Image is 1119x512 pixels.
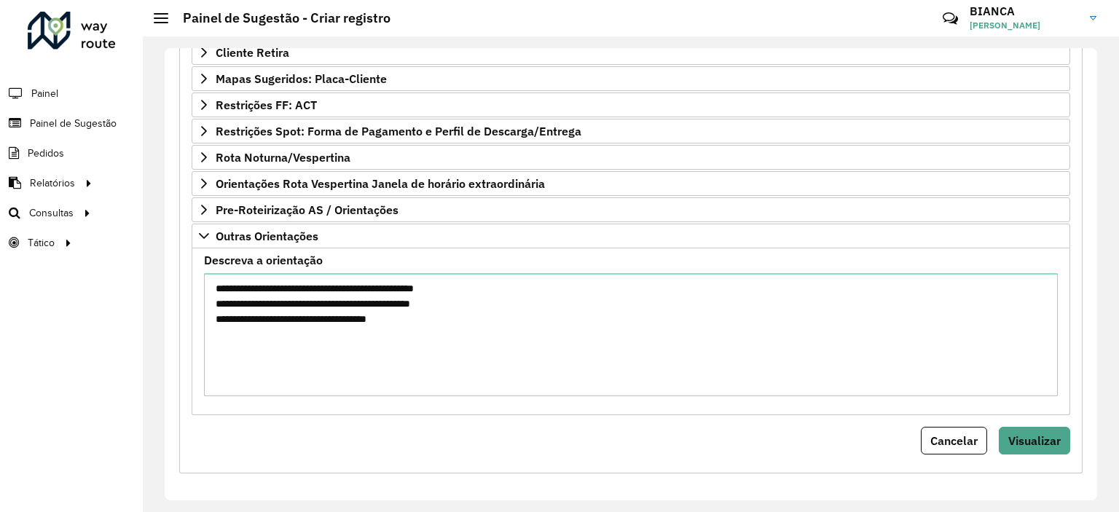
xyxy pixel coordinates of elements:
a: Contato Rápido [935,3,966,34]
a: Outras Orientações [192,224,1070,248]
span: Rota Noturna/Vespertina [216,151,350,163]
span: Orientações Rota Vespertina Janela de horário extraordinária [216,178,545,189]
button: Visualizar [999,427,1070,454]
span: Consultas [29,205,74,221]
a: Orientações Rota Vespertina Janela de horário extraordinária [192,171,1070,196]
label: Descreva a orientação [204,251,323,269]
span: [PERSON_NAME] [970,19,1079,32]
span: Cancelar [930,433,978,448]
span: Relatórios [30,176,75,191]
a: Restrições FF: ACT [192,92,1070,117]
a: Cliente Retira [192,40,1070,65]
div: Outras Orientações [192,248,1070,415]
a: Mapas Sugeridos: Placa-Cliente [192,66,1070,91]
a: Pre-Roteirização AS / Orientações [192,197,1070,222]
a: Restrições Spot: Forma de Pagamento e Perfil de Descarga/Entrega [192,119,1070,143]
span: Mapas Sugeridos: Placa-Cliente [216,73,387,84]
span: Painel de Sugestão [30,116,117,131]
span: Pedidos [28,146,64,161]
span: Tático [28,235,55,251]
button: Cancelar [921,427,987,454]
span: Restrições FF: ACT [216,99,317,111]
span: Outras Orientações [216,230,318,242]
span: Visualizar [1008,433,1061,448]
span: Cliente Retira [216,47,289,58]
h2: Painel de Sugestão - Criar registro [168,10,390,26]
a: Rota Noturna/Vespertina [192,145,1070,170]
h3: BIANCA [970,4,1079,18]
span: Painel [31,86,58,101]
span: Restrições Spot: Forma de Pagamento e Perfil de Descarga/Entrega [216,125,581,137]
span: Pre-Roteirização AS / Orientações [216,204,398,216]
